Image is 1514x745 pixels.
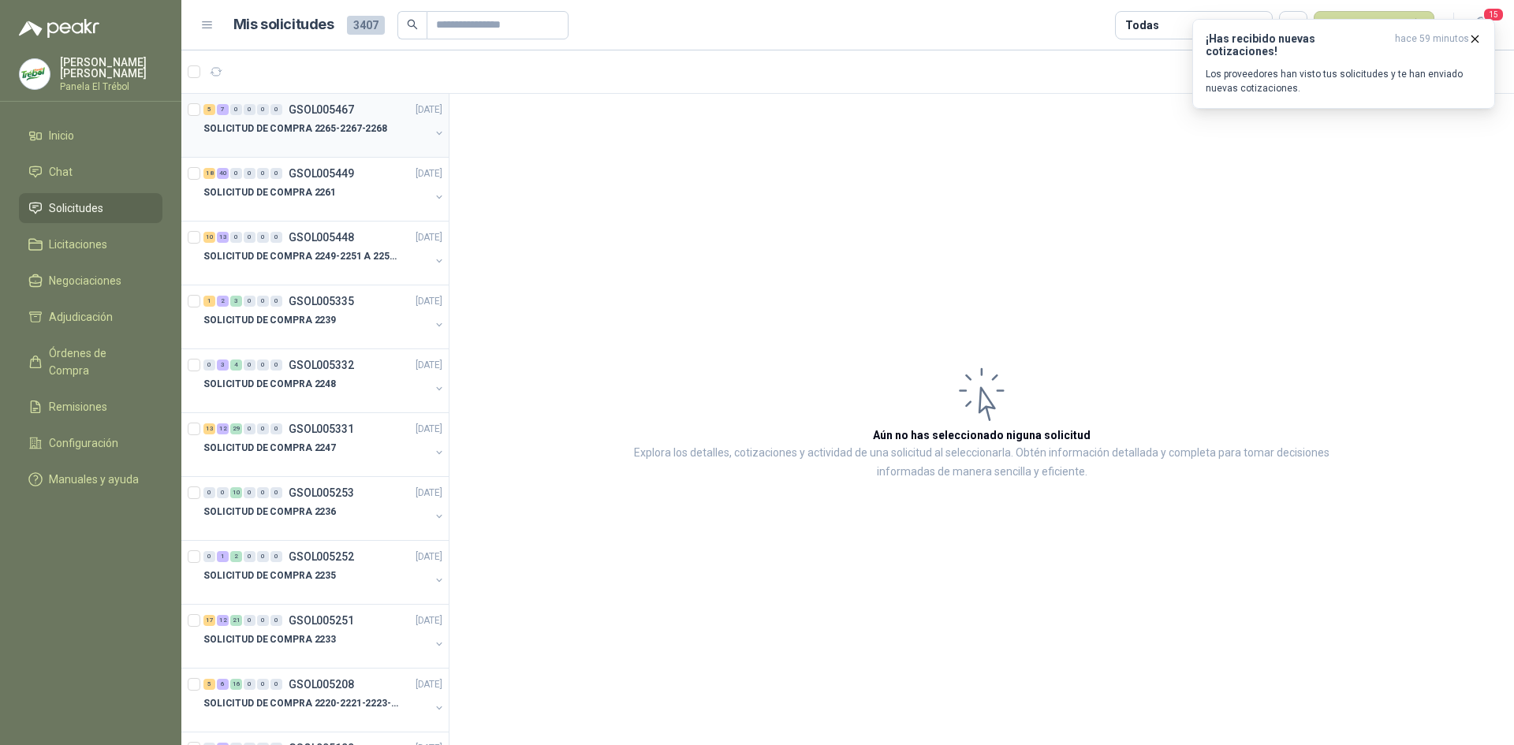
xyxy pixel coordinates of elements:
[289,615,354,626] p: GSOL005251
[289,679,354,690] p: GSOL005208
[203,377,336,392] p: SOLICITUD DE COMPRA 2248
[347,16,385,35] span: 3407
[203,675,446,725] a: 5 6 16 0 0 0 GSOL005208[DATE] SOLICITUD DE COMPRA 2220-2221-2223-2224
[244,296,255,307] div: 0
[49,163,73,181] span: Chat
[217,615,229,626] div: 12
[49,398,107,415] span: Remisiones
[203,483,446,534] a: 0 0 10 0 0 0 GSOL005253[DATE] SOLICITUD DE COMPRA 2236
[1395,32,1469,58] span: hace 59 minutos
[203,359,215,371] div: 0
[270,168,282,179] div: 0
[203,615,215,626] div: 17
[217,679,229,690] div: 6
[203,185,336,200] p: SOLICITUD DE COMPRA 2261
[217,487,229,498] div: 0
[416,549,442,564] p: [DATE]
[270,296,282,307] div: 0
[607,444,1356,482] p: Explora los detalles, cotizaciones y actividad de una solicitud al seleccionarla. Obtén informaci...
[270,615,282,626] div: 0
[49,127,74,144] span: Inicio
[416,102,442,117] p: [DATE]
[257,168,269,179] div: 0
[230,679,242,690] div: 16
[60,57,162,79] p: [PERSON_NAME] [PERSON_NAME]
[203,249,400,264] p: SOLICITUD DE COMPRA 2249-2251 A 2256-2258 Y 2262
[19,266,162,296] a: Negociaciones
[230,551,242,562] div: 2
[60,82,162,91] p: Panela El Trébol
[203,423,215,434] div: 13
[203,228,446,278] a: 10 13 0 0 0 0 GSOL005448[DATE] SOLICITUD DE COMPRA 2249-2251 A 2256-2258 Y 2262
[257,359,269,371] div: 0
[230,359,242,371] div: 4
[257,615,269,626] div: 0
[49,434,118,452] span: Configuración
[289,359,354,371] p: GSOL005332
[244,104,255,115] div: 0
[203,441,336,456] p: SOLICITUD DE COMPRA 2247
[203,505,336,520] p: SOLICITUD DE COMPRA 2236
[49,272,121,289] span: Negociaciones
[217,423,229,434] div: 12
[416,166,442,181] p: [DATE]
[416,613,442,628] p: [DATE]
[203,568,336,583] p: SOLICITUD DE COMPRA 2235
[230,232,242,243] div: 0
[1206,32,1389,58] h3: ¡Has recibido nuevas cotizaciones!
[244,423,255,434] div: 0
[203,356,446,406] a: 0 3 4 0 0 0 GSOL005332[DATE] SOLICITUD DE COMPRA 2248
[19,193,162,223] a: Solicitudes
[233,13,334,36] h1: Mis solicitudes
[289,487,354,498] p: GSOL005253
[19,464,162,494] a: Manuales y ayuda
[270,232,282,243] div: 0
[257,679,269,690] div: 0
[203,611,446,661] a: 17 12 21 0 0 0 GSOL005251[DATE] SOLICITUD DE COMPRA 2233
[244,615,255,626] div: 0
[230,104,242,115] div: 0
[416,422,442,437] p: [DATE]
[203,487,215,498] div: 0
[257,232,269,243] div: 0
[1314,11,1434,39] button: Nueva solicitud
[203,551,215,562] div: 0
[49,471,139,488] span: Manuales y ayuda
[49,236,107,253] span: Licitaciones
[19,121,162,151] a: Inicio
[203,232,215,243] div: 10
[1192,19,1495,109] button: ¡Has recibido nuevas cotizaciones!hace 59 minutos Los proveedores han visto tus solicitudes y te ...
[203,168,215,179] div: 18
[244,232,255,243] div: 0
[203,100,446,151] a: 5 7 0 0 0 0 GSOL005467[DATE] SOLICITUD DE COMPRA 2265-2267-2268
[289,423,354,434] p: GSOL005331
[289,296,354,307] p: GSOL005335
[416,230,442,245] p: [DATE]
[49,345,147,379] span: Órdenes de Compra
[203,679,215,690] div: 5
[289,168,354,179] p: GSOL005449
[1482,7,1505,22] span: 15
[257,296,269,307] div: 0
[203,419,446,470] a: 13 12 29 0 0 0 GSOL005331[DATE] SOLICITUD DE COMPRA 2247
[257,487,269,498] div: 0
[203,547,446,598] a: 0 1 2 0 0 0 GSOL005252[DATE] SOLICITUD DE COMPRA 2235
[270,487,282,498] div: 0
[270,551,282,562] div: 0
[203,632,336,647] p: SOLICITUD DE COMPRA 2233
[416,486,442,501] p: [DATE]
[19,428,162,458] a: Configuración
[1467,11,1495,39] button: 15
[244,679,255,690] div: 0
[1125,17,1158,34] div: Todas
[217,232,229,243] div: 13
[19,157,162,187] a: Chat
[289,551,354,562] p: GSOL005252
[230,296,242,307] div: 3
[230,168,242,179] div: 0
[416,677,442,692] p: [DATE]
[244,359,255,371] div: 0
[257,423,269,434] div: 0
[289,232,354,243] p: GSOL005448
[407,19,418,30] span: search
